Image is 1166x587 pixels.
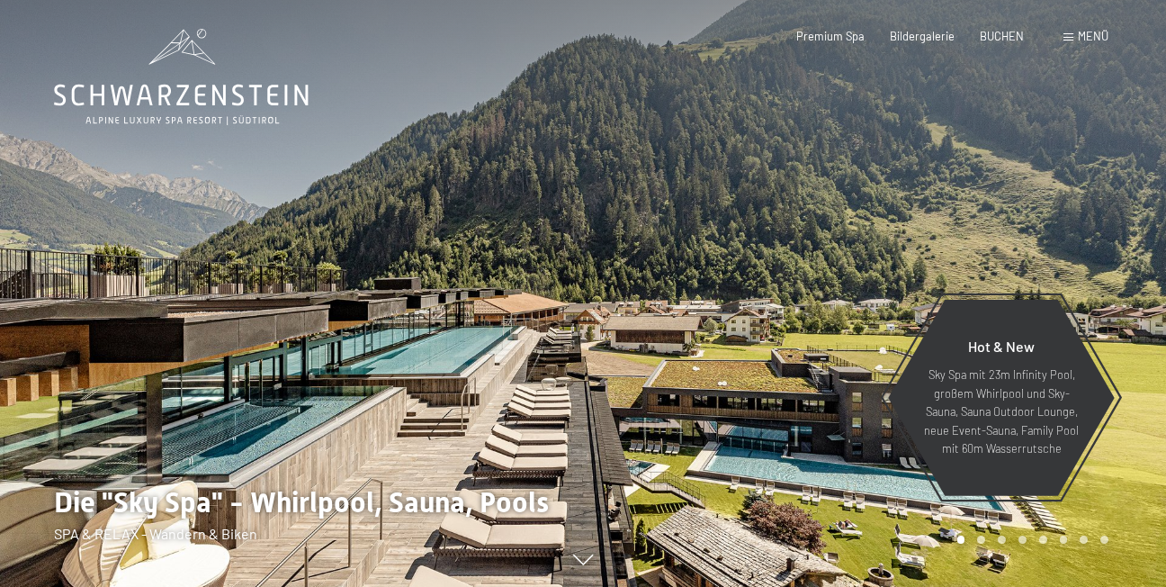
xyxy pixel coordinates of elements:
span: Menü [1078,29,1108,43]
a: BUCHEN [980,29,1024,43]
span: Hot & New [968,338,1035,355]
div: Carousel Page 4 [1018,536,1027,544]
p: Sky Spa mit 23m Infinity Pool, großem Whirlpool und Sky-Sauna, Sauna Outdoor Lounge, neue Event-S... [923,366,1080,457]
div: Carousel Page 6 [1060,536,1068,544]
div: Carousel Pagination [951,536,1108,544]
div: Carousel Page 8 [1100,536,1108,544]
a: Premium Spa [796,29,865,43]
div: Carousel Page 5 [1039,536,1047,544]
a: Hot & New Sky Spa mit 23m Infinity Pool, großem Whirlpool und Sky-Sauna, Sauna Outdoor Lounge, ne... [887,299,1116,497]
div: Carousel Page 3 [998,536,1006,544]
div: Carousel Page 2 [977,536,985,544]
div: Carousel Page 1 (Current Slide) [957,536,965,544]
div: Carousel Page 7 [1080,536,1088,544]
a: Bildergalerie [890,29,955,43]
